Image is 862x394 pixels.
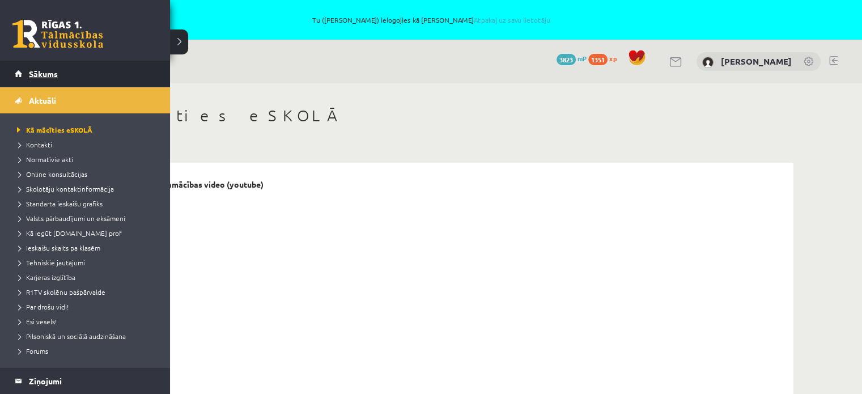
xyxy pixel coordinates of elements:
[68,106,793,125] h1: Kā mācīties eSKOLĀ
[14,243,100,252] span: Ieskaišu skaits pa klasēm
[14,184,114,193] span: Skolotāju kontaktinformācija
[14,243,159,253] a: Ieskaišu skaits pa klasēm
[474,15,550,24] a: Atpakaļ uz savu lietotāju
[14,125,92,134] span: Kā mācīties eSKOLĀ
[14,287,159,297] a: R1TV skolēnu pašpārvalde
[14,302,159,312] a: Par drošu vidi!
[29,368,156,394] legend: Ziņojumi
[29,69,58,79] span: Sākums
[14,302,69,311] span: Par drošu vidi!
[14,214,125,223] span: Valsts pārbaudījumi un eksāmeni
[557,54,587,63] a: 3823 mP
[702,57,714,68] img: Amanda Lorberga
[578,54,587,63] span: mP
[14,331,159,341] a: Pilsoniskā un sociālā audzināšana
[15,87,156,113] a: Aktuāli
[609,54,617,63] span: xp
[14,154,159,164] a: Normatīvie akti
[14,317,57,326] span: Esi vesels!
[557,54,576,65] span: 3823
[15,61,156,87] a: Sākums
[14,258,85,267] span: Tehniskie jautājumi
[14,169,159,179] a: Online konsultācijas
[14,316,159,327] a: Esi vesels!
[12,20,103,48] a: Rīgas 1. Tālmācības vidusskola
[85,180,264,189] p: eSKOLAS lietošanas pamācības video (youtube)
[14,228,122,238] span: Kā iegūt [DOMAIN_NAME] prof
[14,346,48,355] span: Forums
[14,139,159,150] a: Kontakti
[14,125,159,135] a: Kā mācīties eSKOLĀ
[14,170,87,179] span: Online konsultācijas
[14,287,105,296] span: R1TV skolēnu pašpārvalde
[14,332,126,341] span: Pilsoniskā un sociālā audzināšana
[14,228,159,238] a: Kā iegūt [DOMAIN_NAME] prof
[721,56,792,67] a: [PERSON_NAME]
[86,16,776,23] span: Tu ([PERSON_NAME]) ielogojies kā [PERSON_NAME]
[14,257,159,268] a: Tehniskie jautājumi
[29,95,56,105] span: Aktuāli
[14,273,75,282] span: Karjeras izglītība
[14,272,159,282] a: Karjeras izglītība
[14,213,159,223] a: Valsts pārbaudījumi un eksāmeni
[14,184,159,194] a: Skolotāju kontaktinformācija
[588,54,622,63] a: 1351 xp
[14,140,52,149] span: Kontakti
[14,155,73,164] span: Normatīvie akti
[15,368,156,394] a: Ziņojumi
[14,198,159,209] a: Standarta ieskaišu grafiks
[14,346,159,356] a: Forums
[14,199,103,208] span: Standarta ieskaišu grafiks
[588,54,608,65] span: 1351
